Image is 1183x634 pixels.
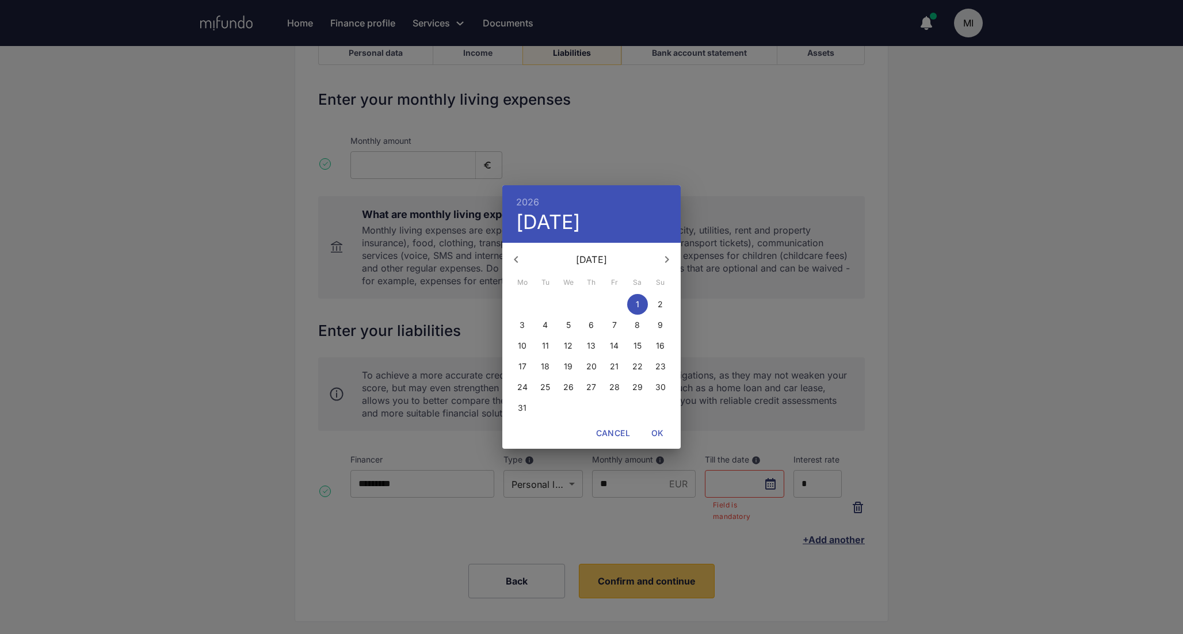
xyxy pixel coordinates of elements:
p: 18 [541,361,549,372]
button: 10 [512,335,533,356]
p: 3 [520,319,525,331]
button: 23 [650,356,671,377]
p: 19 [564,361,573,372]
p: 21 [610,361,619,372]
button: 19 [558,356,579,377]
span: Th [581,277,602,288]
span: OK [644,426,671,441]
button: 18 [535,356,556,377]
button: 21 [604,356,625,377]
button: 16 [650,335,671,356]
button: Cancel [591,423,635,444]
button: 22 [627,356,648,377]
p: 4 [543,319,548,331]
p: 26 [563,381,574,393]
button: 27 [581,377,602,398]
p: [DATE] [530,253,653,266]
button: 5 [558,315,579,335]
p: 7 [612,319,617,331]
p: 6 [589,319,594,331]
button: 24 [512,377,533,398]
p: 2 [658,299,663,310]
p: 25 [540,381,550,393]
button: 9 [650,315,671,335]
button: 3 [512,315,533,335]
span: Tu [535,277,556,288]
p: 17 [518,361,526,372]
button: 14 [604,335,625,356]
button: 17 [512,356,533,377]
p: 27 [586,381,596,393]
span: Fr [604,277,625,288]
p: 1 [636,299,639,310]
button: [DATE] [516,210,581,234]
span: We [558,277,579,288]
p: 13 [587,340,596,352]
span: Sa [627,277,648,288]
p: 14 [610,340,619,352]
p: 24 [517,381,528,393]
button: 7 [604,315,625,335]
p: 12 [564,340,573,352]
span: Cancel [596,426,630,441]
button: 30 [650,377,671,398]
button: 26 [558,377,579,398]
button: 15 [627,335,648,356]
p: 8 [635,319,640,331]
p: 31 [518,402,526,414]
p: 10 [518,340,526,352]
button: 25 [535,377,556,398]
button: 2026 [516,194,540,210]
p: 16 [656,340,665,352]
button: 11 [535,335,556,356]
span: Su [650,277,671,288]
button: 6 [581,315,602,335]
button: 2 [650,294,671,315]
button: 29 [627,377,648,398]
button: 1 [627,294,648,315]
span: Mo [512,277,533,288]
button: 13 [581,335,602,356]
p: 20 [586,361,597,372]
button: 12 [558,335,579,356]
p: 22 [632,361,643,372]
button: 8 [627,315,648,335]
button: 28 [604,377,625,398]
p: 29 [632,381,643,393]
p: 30 [655,381,666,393]
p: 15 [634,340,642,352]
button: 20 [581,356,602,377]
p: 23 [655,361,666,372]
p: 28 [609,381,620,393]
p: 9 [658,319,663,331]
p: 11 [542,340,549,352]
button: 31 [512,398,533,418]
button: OK [639,423,676,444]
button: 4 [535,315,556,335]
p: 5 [566,319,571,331]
